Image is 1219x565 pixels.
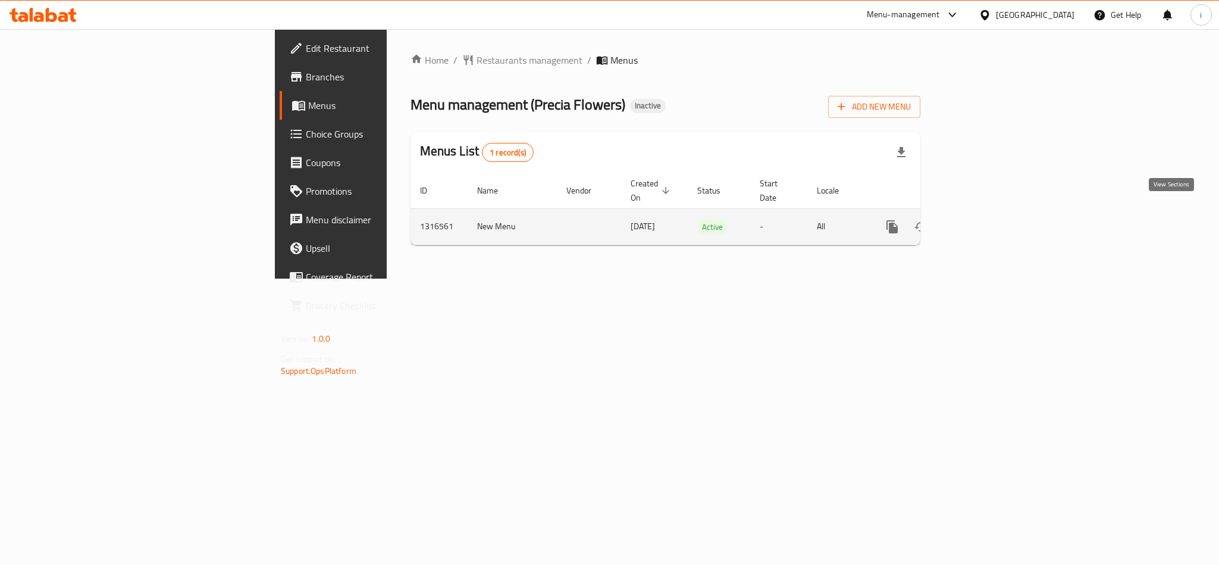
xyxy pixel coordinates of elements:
[306,41,469,55] span: Edit Restaurant
[306,298,469,313] span: Grocery Checklist
[697,220,728,234] span: Active
[477,183,513,198] span: Name
[907,213,935,241] button: Change Status
[280,91,478,120] a: Menus
[281,363,356,379] a: Support.OpsPlatform
[280,263,478,291] a: Coverage Report
[312,331,330,347] span: 1.0.0
[1200,8,1202,21] span: i
[750,208,807,245] td: -
[280,234,478,263] a: Upsell
[410,173,1002,245] table: enhanced table
[631,176,673,205] span: Created On
[610,53,638,67] span: Menus
[482,143,534,162] div: Total records count
[838,99,911,114] span: Add New Menu
[420,142,534,162] h2: Menus List
[281,351,336,367] span: Get support on:
[867,8,940,22] div: Menu-management
[306,155,469,170] span: Coupons
[630,101,666,111] span: Inactive
[887,138,916,167] div: Export file
[817,183,854,198] span: Locale
[306,127,469,141] span: Choice Groups
[281,331,310,347] span: Version:
[587,53,591,67] li: /
[477,53,582,67] span: Restaurants management
[869,173,1002,209] th: Actions
[306,241,469,255] span: Upsell
[996,8,1074,21] div: [GEOGRAPHIC_DATA]
[566,183,607,198] span: Vendor
[878,213,907,241] button: more
[468,208,557,245] td: New Menu
[280,120,478,148] a: Choice Groups
[420,183,443,198] span: ID
[280,34,478,63] a: Edit Restaurant
[631,218,655,234] span: [DATE]
[697,183,736,198] span: Status
[280,148,478,177] a: Coupons
[760,176,793,205] span: Start Date
[280,205,478,234] a: Menu disclaimer
[280,63,478,91] a: Branches
[308,98,469,113] span: Menus
[828,96,920,118] button: Add New Menu
[410,53,920,67] nav: breadcrumb
[482,147,533,158] span: 1 record(s)
[462,53,582,67] a: Restaurants management
[306,213,469,227] span: Menu disclaimer
[807,208,869,245] td: All
[280,177,478,205] a: Promotions
[280,291,478,320] a: Grocery Checklist
[630,99,666,113] div: Inactive
[306,184,469,198] span: Promotions
[306,70,469,84] span: Branches
[410,91,625,118] span: Menu management ( Precia Flowers )
[306,270,469,284] span: Coverage Report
